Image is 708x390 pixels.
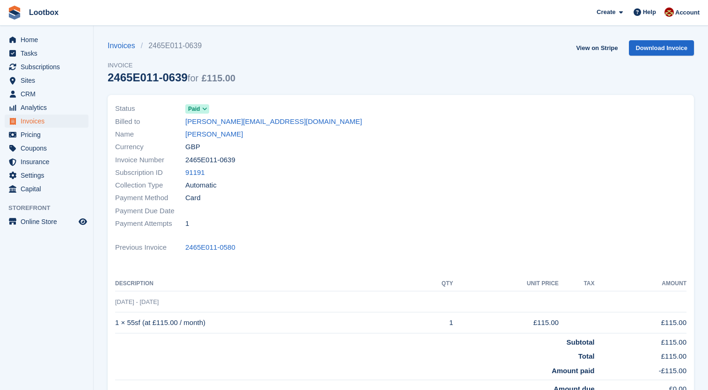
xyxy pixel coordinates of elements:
[572,40,621,56] a: View on Stripe
[21,128,77,141] span: Pricing
[185,142,200,152] span: GBP
[5,182,88,195] a: menu
[188,105,200,113] span: Paid
[5,128,88,141] a: menu
[185,242,235,253] a: 2465E011-0580
[5,47,88,60] a: menu
[5,142,88,155] a: menu
[675,8,700,17] span: Account
[595,347,686,362] td: £115.00
[115,206,185,217] span: Payment Due Date
[77,216,88,227] a: Preview store
[21,115,77,128] span: Invoices
[21,60,77,73] span: Subscriptions
[21,169,77,182] span: Settings
[5,33,88,46] a: menu
[5,155,88,168] a: menu
[185,218,189,229] span: 1
[595,312,686,333] td: £115.00
[578,352,595,360] strong: Total
[21,33,77,46] span: Home
[25,5,62,20] a: Lootbox
[115,116,185,127] span: Billed to
[108,40,235,51] nav: breadcrumbs
[595,362,686,380] td: -£115.00
[202,73,235,83] span: £115.00
[453,312,559,333] td: £115.00
[5,101,88,114] a: menu
[185,167,205,178] a: 91191
[559,276,595,291] th: Tax
[629,40,694,56] a: Download Invoice
[5,60,88,73] a: menu
[185,180,217,191] span: Automatic
[115,167,185,178] span: Subscription ID
[21,142,77,155] span: Coupons
[595,333,686,347] td: £115.00
[7,6,22,20] img: stora-icon-8386f47178a22dfd0bd8f6a31ec36ba5ce8667c1dd55bd0f319d3a0aa187defe.svg
[185,155,235,166] span: 2465E011-0639
[643,7,656,17] span: Help
[453,276,559,291] th: Unit Price
[115,155,185,166] span: Invoice Number
[415,276,453,291] th: QTY
[115,276,415,291] th: Description
[188,73,198,83] span: for
[185,116,362,127] a: [PERSON_NAME][EMAIL_ADDRESS][DOMAIN_NAME]
[8,203,93,213] span: Storefront
[185,129,243,140] a: [PERSON_NAME]
[21,155,77,168] span: Insurance
[21,215,77,228] span: Online Store
[115,298,159,305] span: [DATE] - [DATE]
[115,193,185,203] span: Payment Method
[115,103,185,114] span: Status
[185,193,201,203] span: Card
[5,74,88,87] a: menu
[115,242,185,253] span: Previous Invoice
[567,338,595,346] strong: Subtotal
[552,367,595,375] strong: Amount paid
[5,87,88,101] a: menu
[5,169,88,182] a: menu
[595,276,686,291] th: Amount
[415,312,453,333] td: 1
[115,312,415,333] td: 1 × 55sf (at £115.00 / month)
[21,74,77,87] span: Sites
[185,103,209,114] a: Paid
[21,101,77,114] span: Analytics
[597,7,615,17] span: Create
[21,47,77,60] span: Tasks
[115,142,185,152] span: Currency
[21,87,77,101] span: CRM
[21,182,77,195] span: Capital
[115,218,185,229] span: Payment Attempts
[115,129,185,140] span: Name
[5,115,88,128] a: menu
[108,61,235,70] span: Invoice
[664,7,674,17] img: Chad Brown
[115,180,185,191] span: Collection Type
[5,215,88,228] a: menu
[108,40,141,51] a: Invoices
[108,71,235,84] div: 2465E011-0639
